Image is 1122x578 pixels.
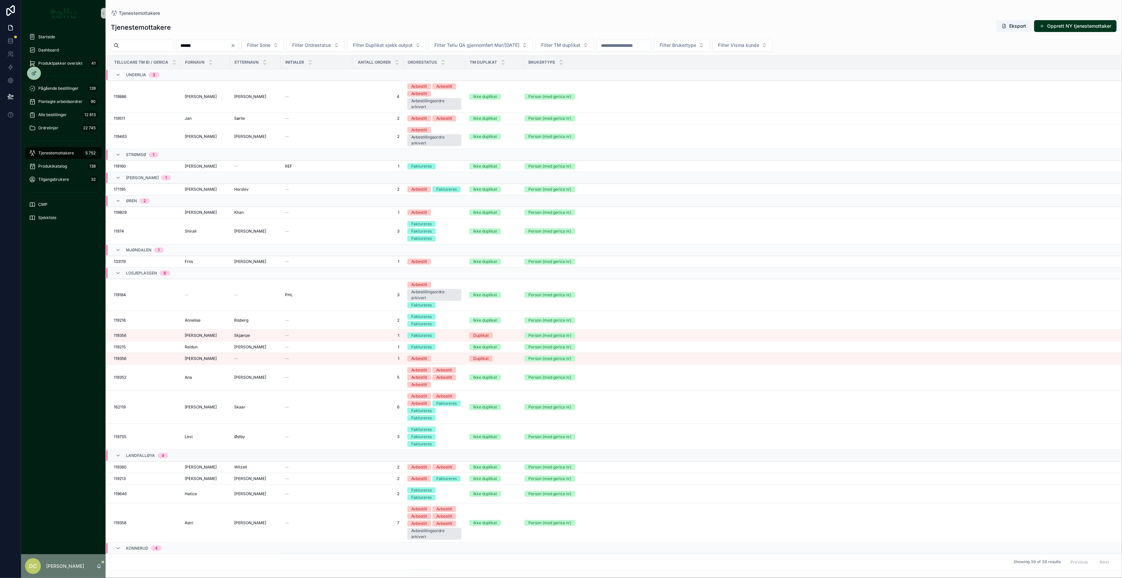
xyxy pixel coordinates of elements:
[50,8,77,18] img: App logo
[126,72,146,78] span: Underlia
[234,344,266,350] span: [PERSON_NAME]
[285,229,289,234] span: --
[185,333,217,338] span: [PERSON_NAME]
[81,124,98,132] div: 22 745
[356,356,399,361] span: 1
[528,186,571,192] div: Person (med gerica nr)
[25,174,102,185] a: Tilgangsbrukere32
[347,39,426,51] button: Select Button
[407,356,461,362] a: Avbestilt
[528,356,571,362] div: Person (med gerica nr)
[524,186,1113,192] a: Person (med gerica nr)
[185,259,226,264] a: Frits
[114,344,126,350] span: 119215
[185,94,226,99] a: [PERSON_NAME]
[356,134,399,139] a: 2
[25,147,102,159] a: Tjenestemottakere5 752
[234,375,277,380] a: [PERSON_NAME]
[411,127,427,133] div: Avbestilt
[469,94,520,100] a: Ikke duplikat
[285,318,348,323] a: --
[38,202,47,207] span: CMP
[234,259,277,264] a: [PERSON_NAME]
[38,48,59,53] span: Dashboard
[185,187,226,192] a: [PERSON_NAME]
[407,221,461,241] a: FaktureresFaktureresFaktureres
[234,116,277,121] a: Sørlie
[356,187,399,192] span: 2
[185,344,226,350] a: Reidun
[524,163,1113,169] a: Person (med gerica nr)
[407,259,461,265] a: Avbestilt
[234,210,277,215] a: Khan
[411,236,432,241] div: Faktureres
[114,116,177,121] a: 119511
[126,271,157,276] span: Losjeplassen
[473,356,489,362] div: Duplikat
[356,259,399,264] span: 1
[234,229,266,234] span: [PERSON_NAME]
[411,163,432,169] div: Faktureres
[528,374,571,380] div: Person (med gerica nr)
[114,318,177,323] a: 119216
[528,228,571,234] div: Person (med gerica nr)
[114,134,177,139] a: 119463
[411,83,427,89] div: Avbestilt
[38,99,82,104] span: Planlagte arbeidsordrer
[285,134,348,139] a: --
[25,82,102,94] a: Pågående bestillinger139
[114,356,177,361] a: 119356
[528,317,571,323] div: Person (med gerica nr)
[411,91,427,97] div: Avbestilt
[38,86,78,91] span: Pågående bestillinger
[285,210,348,215] a: --
[469,356,520,362] a: Duplikat
[185,134,226,139] a: [PERSON_NAME]
[356,344,399,350] span: 1
[234,187,277,192] a: Horslev
[114,259,177,264] a: 133119
[285,164,348,169] a: REF
[38,61,82,66] span: Produktpakker oversikt
[356,292,399,298] a: 3
[1034,20,1117,32] button: Opprett NY tjenestemottaker
[285,292,348,298] a: PHL
[407,393,461,421] a: AvbestiltAvbestiltAvbestiltFaktureresFaktureresFaktureres
[25,44,102,56] a: Dashboard
[436,83,452,89] div: Avbestilt
[434,42,519,48] span: Filter Tellu QA gjennomført Mar/[DATE]
[185,164,217,169] span: [PERSON_NAME]
[411,115,427,121] div: Avbestilt
[469,163,520,169] a: Ikke duplikat
[114,333,126,338] span: 119356
[536,39,594,51] button: Select Button
[234,187,249,192] span: Horslev
[185,94,217,99] span: [PERSON_NAME]
[38,215,56,220] span: Sjekkliste
[234,333,250,338] span: Skjærpe
[285,333,289,338] span: --
[114,210,127,215] span: 119809
[411,134,457,146] div: Avbestillingsordre arkivert
[234,94,266,99] span: [PERSON_NAME]
[285,333,348,338] a: --
[528,344,571,350] div: Person (med gerica nr)
[114,229,124,234] span: 11974
[185,318,226,323] a: Annelise
[524,209,1113,215] a: Person (med gerica nr)
[38,125,58,131] span: Ordrelinjer
[411,382,427,388] div: Avbestilt
[528,209,571,215] div: Person (med gerica nr)
[38,34,55,40] span: Startside
[524,344,1113,350] a: Person (med gerica nr)
[114,375,177,380] a: 119352
[114,292,177,298] a: 119184
[473,228,497,234] div: Ikke duplikat
[528,333,571,338] div: Person (med gerica nr)
[114,259,126,264] span: 133119
[185,292,189,298] span: --
[473,115,497,121] div: Ikke duplikat
[285,292,293,298] span: PHL
[528,292,571,298] div: Person (med gerica nr)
